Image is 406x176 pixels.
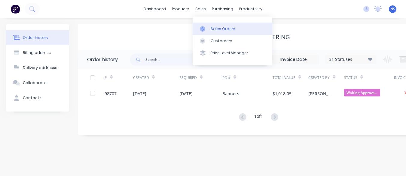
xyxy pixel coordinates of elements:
a: Sales Orders [193,23,272,35]
div: Required [179,69,222,86]
button: Billing address [6,45,69,60]
div: Created [133,69,180,86]
div: Contacts [23,95,41,101]
div: products [169,5,192,14]
div: Customers [211,38,232,44]
div: Status [344,69,394,86]
div: # [105,75,107,80]
div: productivity [236,5,265,14]
div: # [105,69,133,86]
img: Factory [11,5,20,14]
span: Waiting Approva... [344,89,380,96]
input: Invoice Date [268,55,319,64]
div: Created By [308,69,344,86]
div: Created By [308,75,330,80]
span: NS [390,6,395,12]
button: Contacts [6,90,69,105]
div: Billing address [23,50,51,55]
div: [DATE] [179,90,193,97]
a: Price Level Manager [193,47,272,59]
div: sales [192,5,209,14]
button: Collaborate [6,75,69,90]
div: 1 of 1 [254,113,263,122]
div: Total Value [273,69,308,86]
div: Sales Orders [211,26,235,32]
input: Search... [145,54,205,66]
button: Order history [6,30,69,45]
div: 31 Statuses [325,56,376,63]
div: Delivery addresses [23,65,60,71]
div: Created [133,75,149,80]
a: Customers [193,35,272,47]
div: PO # [222,75,230,80]
div: [DATE] [133,90,146,97]
div: 98707 [105,90,117,97]
div: [PERSON_NAME] [308,90,332,97]
div: Price Level Manager [211,50,248,56]
button: Delivery addresses [6,60,69,75]
div: Required [179,75,197,80]
div: purchasing [209,5,236,14]
div: Status [344,75,357,80]
div: PO # [222,69,273,86]
div: Collaborate [23,80,47,86]
div: Total Value [273,75,295,80]
a: dashboard [141,5,169,14]
div: $1,018.05 [273,90,292,97]
div: Banners [222,90,239,97]
div: Order history [23,35,48,40]
div: Order history [87,56,118,63]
